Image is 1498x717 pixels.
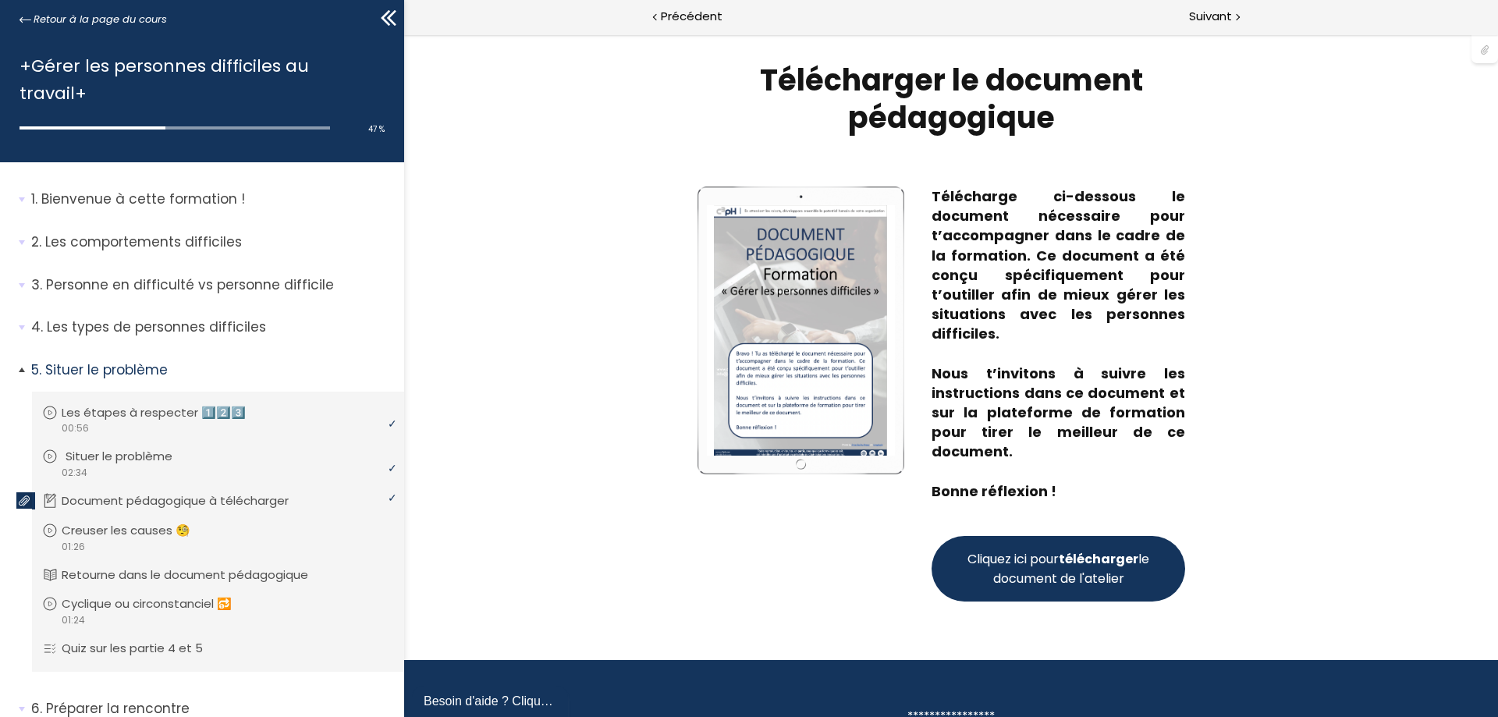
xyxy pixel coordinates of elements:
[34,11,167,28] span: Retour à la page du cours
[527,152,781,310] p: Télécharge ci-dessous le document nécessaire pour t’accompagner dans le cadre de la formation. Ce...
[31,190,37,209] span: 1.
[655,516,734,534] strong: télécharger
[61,540,85,554] span: 01:26
[61,421,89,435] span: 00:56
[31,275,392,295] p: Personne en difficulté vs personne difficile
[31,232,392,252] p: Les comportements difficiles
[31,190,392,209] p: Bienvenue à cette formation !
[62,404,269,421] p: Les étapes à respecter 1️⃣2️⃣3️⃣
[61,466,87,480] span: 02:34
[31,275,42,295] span: 3.
[31,232,41,252] span: 2.
[8,648,167,683] iframe: chat widget
[62,492,312,509] p: Document pédagogique à télécharger
[31,318,43,337] span: 4.
[560,515,748,554] span: Cliquez ici pour le document de l'atelier
[1189,7,1232,27] span: Suivant
[527,329,781,428] p: Nous t’invitons à suivre les instructions dans ce document et sur la plateforme de formation pour...
[20,52,377,107] h1: +Gérer les personnes difficiles au travail+
[527,502,781,567] button: Cliquez ici pourtéléchargerle document de l'atelier
[66,448,196,465] p: Situer le problème
[31,318,392,337] p: Les types de personnes difficiles
[62,522,214,539] p: Creuser les causes 🧐
[31,360,392,380] p: Situer le problème
[661,7,722,27] span: Précédent
[31,360,41,380] span: 5.
[293,27,800,101] div: Télécharger le document pédagogique
[527,447,781,467] p: Bonne réflexion !
[368,123,385,135] span: 47 %
[20,11,167,28] a: Retour à la page du cours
